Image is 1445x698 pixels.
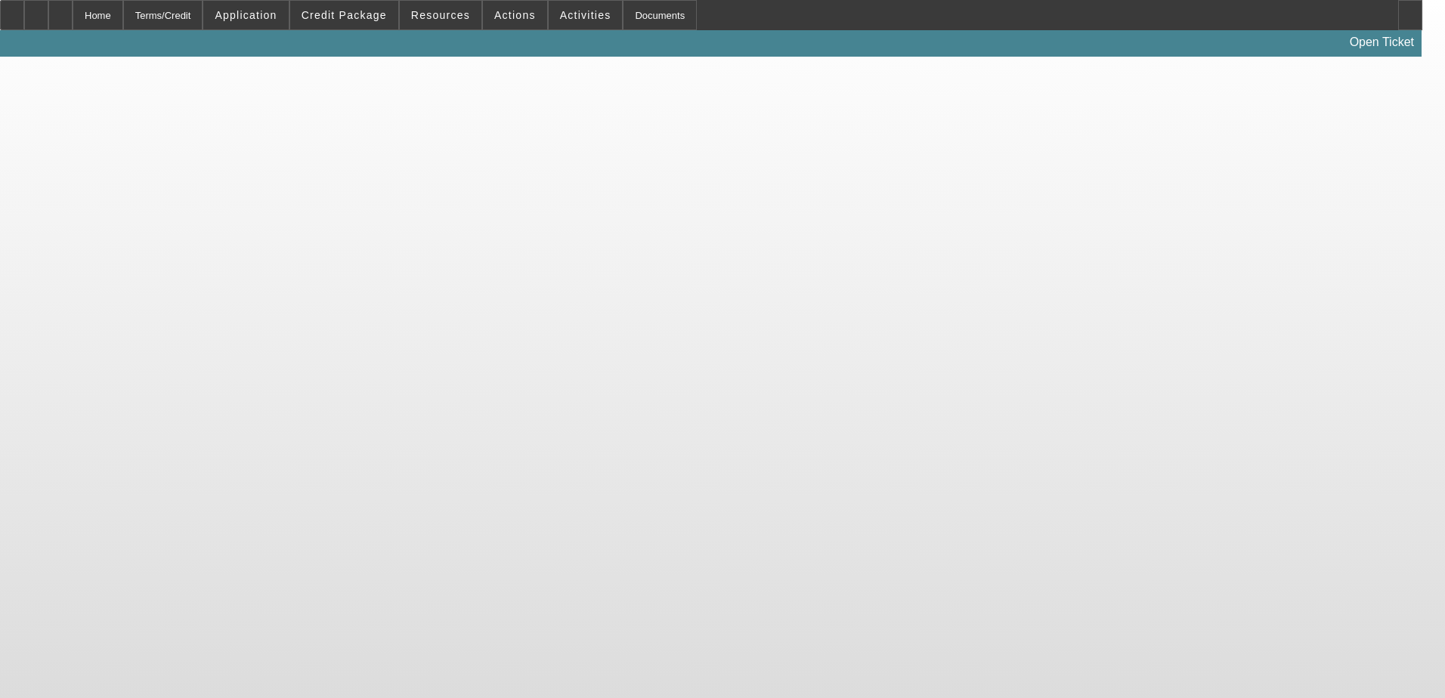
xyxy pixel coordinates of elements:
span: Application [215,9,277,21]
span: Credit Package [302,9,387,21]
span: Activities [560,9,611,21]
button: Actions [483,1,547,29]
span: Resources [411,9,470,21]
button: Application [203,1,288,29]
button: Credit Package [290,1,398,29]
span: Actions [494,9,536,21]
button: Activities [549,1,623,29]
a: Open Ticket [1344,29,1420,55]
button: Resources [400,1,481,29]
